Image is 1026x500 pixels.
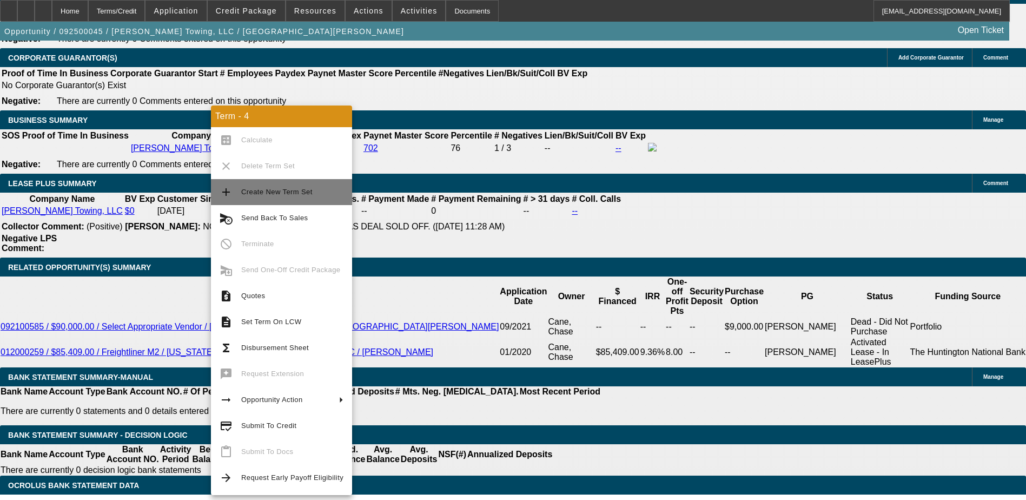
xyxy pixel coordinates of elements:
[983,117,1003,123] span: Manage
[8,116,88,124] span: BUSINESS SUMMARY
[665,317,689,337] td: --
[8,481,139,490] span: OCROLUS BANK STATEMENT DATA
[241,396,303,404] span: Opportunity Action
[494,143,542,153] div: 1 / 3
[665,277,689,317] th: One-off Profit Pts
[125,194,155,203] b: BV Exp
[640,337,665,367] td: 9.36%
[363,143,378,153] a: 702
[241,473,343,482] span: Request Early Payoff Eligibility
[220,212,233,225] mat-icon: cancel_schedule_send
[275,69,306,78] b: Paydex
[191,444,226,465] th: Beg. Balance
[8,54,117,62] span: CORPORATE GUARANTOR(S)
[393,1,446,21] button: Activities
[524,194,570,203] b: # > 31 days
[8,179,97,188] span: LEASE PLUS SUMMARY
[106,444,160,465] th: Bank Account NO.
[171,131,211,140] b: Company
[395,69,436,78] b: Percentile
[220,341,233,354] mat-icon: functions
[48,386,106,397] th: Account Type
[547,337,595,367] td: Cane, Chase
[431,194,521,203] b: # Payment Remaining
[106,386,183,397] th: Bank Account NO.
[724,277,764,317] th: Purchase Option
[87,222,123,231] span: (Positive)
[595,317,640,337] td: --
[220,419,233,432] mat-icon: credit_score
[154,6,198,15] span: Application
[131,143,252,153] a: [PERSON_NAME] Towing, LLC
[983,55,1008,61] span: Comment
[198,69,217,78] b: Start
[145,1,206,21] button: Application
[640,317,665,337] td: --
[241,422,296,430] span: Submit To Credit
[544,142,614,154] td: --
[286,1,345,21] button: Resources
[220,186,233,199] mat-icon: add
[557,69,587,78] b: BV Exp
[523,206,571,216] td: --
[2,222,84,231] b: Collector Comment:
[572,194,621,203] b: # Coll. Calls
[910,317,1026,337] td: Portfolio
[724,317,764,337] td: $9,000.00
[1,68,109,79] th: Proof of Time In Business
[125,222,201,231] b: [PERSON_NAME]:
[203,222,505,231] span: NO PAYMENTS MADE TO BEACON AS DEAL SOLD OFF. ([DATE] 11:28 AM)
[764,317,850,337] td: [PERSON_NAME]
[595,337,640,367] td: $85,409.00
[910,277,1026,317] th: Funding Source
[1,322,499,331] a: 092100585 / $90,000.00 / Select Appropriate Vendor / [PERSON_NAME] Towing, LLC / [GEOGRAPHIC_DATA...
[395,386,519,397] th: # Mts. Neg. [MEDICAL_DATA].
[354,6,383,15] span: Actions
[547,317,595,337] td: Cane, Chase
[486,69,555,78] b: Lien/Bk/Suit/Coll
[308,69,393,78] b: Paynet Master Score
[220,393,233,406] mat-icon: arrow_right_alt
[983,180,1008,186] span: Comment
[211,106,352,127] div: Term - 4
[8,373,153,381] span: BANK STATEMENT SUMMARY-MANUAL
[220,69,273,78] b: # Employees
[519,386,601,397] th: Most Recent Period
[125,206,135,215] a: $0
[547,277,595,317] th: Owner
[451,131,492,140] b: Percentile
[689,317,724,337] td: --
[241,292,265,300] span: Quotes
[499,277,547,317] th: Application Date
[499,337,547,367] td: 01/2020
[689,277,724,317] th: Security Deposit
[467,444,553,465] th: Annualized Deposits
[366,444,400,465] th: Avg. Balance
[241,318,301,326] span: Set Term On LCW
[2,160,41,169] b: Negative:
[431,206,521,216] td: 0
[8,263,151,272] span: RELATED OPPORTUNITY(S) SUMMARY
[363,131,448,140] b: Paynet Master Score
[400,444,438,465] th: Avg. Deposits
[439,69,485,78] b: #Negatives
[361,194,429,203] b: # Payment Made
[2,96,41,106] b: Negative:
[595,277,640,317] th: $ Financed
[2,206,123,215] a: [PERSON_NAME] Towing, LLC
[494,131,542,140] b: # Negatives
[1,347,433,357] a: 012000259 / $85,409.00 / Freightliner M2 / [US_STATE] Wrecker Sales / Clarks Towing, LLC / [PERSO...
[48,444,106,465] th: Account Type
[451,143,492,153] div: 76
[983,374,1003,380] span: Manage
[1,406,600,416] p: There are currently 0 statements and 0 details entered on this opportunity
[1,130,21,141] th: SOS
[850,277,910,317] th: Status
[208,1,285,21] button: Credit Package
[724,337,764,367] td: --
[665,337,689,367] td: 8.00
[499,317,547,337] td: 09/2021
[572,206,578,215] a: --
[183,386,235,397] th: # Of Periods
[157,194,223,203] b: Customer Since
